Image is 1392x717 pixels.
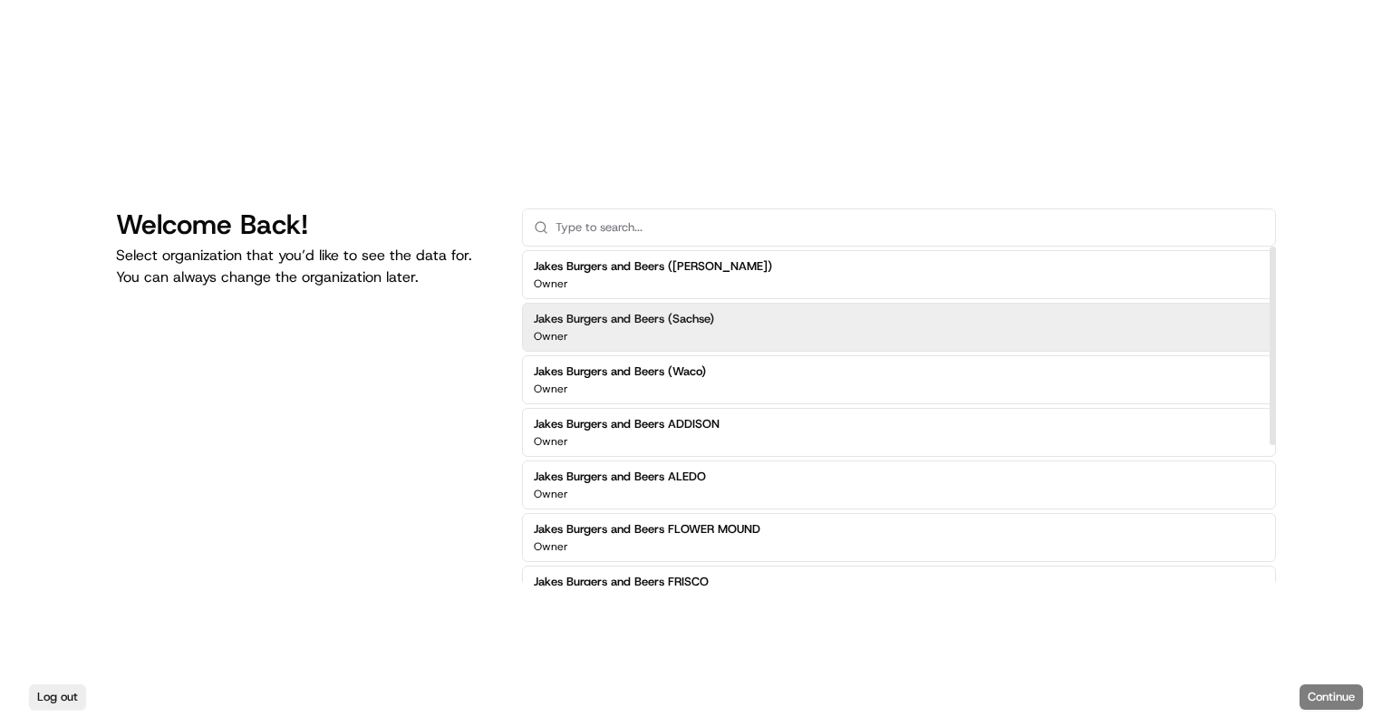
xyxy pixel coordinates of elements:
[534,258,772,275] h2: Jakes Burgers and Beers ([PERSON_NAME])
[534,574,709,590] h2: Jakes Burgers and Beers FRISCO
[556,209,1264,246] input: Type to search...
[534,311,714,327] h2: Jakes Burgers and Beers (Sachse)
[534,521,760,538] h2: Jakes Burgers and Beers FLOWER MOUND
[534,539,568,554] p: Owner
[29,684,86,710] button: Log out
[534,416,720,432] h2: Jakes Burgers and Beers ADDISON
[534,469,706,485] h2: Jakes Burgers and Beers ALEDO
[116,245,493,288] p: Select organization that you’d like to see the data for. You can always change the organization l...
[116,208,493,241] h1: Welcome Back!
[534,382,568,396] p: Owner
[534,487,568,501] p: Owner
[534,434,568,449] p: Owner
[534,276,568,291] p: Owner
[534,329,568,344] p: Owner
[534,363,706,380] h2: Jakes Burgers and Beers (Waco)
